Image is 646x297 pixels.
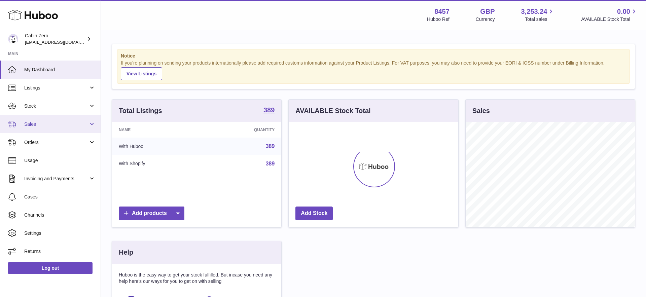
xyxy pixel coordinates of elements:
h3: Sales [472,106,490,115]
h3: Total Listings [119,106,162,115]
div: If you're planning on sending your products internationally please add required customs informati... [121,60,626,80]
th: Quantity [203,122,281,138]
span: 3,253.24 [521,7,547,16]
td: With Huboo [112,138,203,155]
span: Orders [24,139,88,146]
div: Cabin Zero [25,33,85,45]
a: 3,253.24 Total sales [521,7,555,23]
a: 389 [266,143,275,149]
strong: 8457 [434,7,450,16]
span: My Dashboard [24,67,96,73]
span: Stock [24,103,88,109]
a: Add products [119,207,184,220]
a: 0.00 AVAILABLE Stock Total [581,7,638,23]
span: Returns [24,248,96,255]
h3: AVAILABLE Stock Total [295,106,370,115]
span: Settings [24,230,96,236]
a: 389 [263,107,275,115]
span: Invoicing and Payments [24,176,88,182]
p: Huboo is the easy way to get your stock fulfilled. But incase you need any help here's our ways f... [119,272,275,285]
span: Listings [24,85,88,91]
span: AVAILABLE Stock Total [581,16,638,23]
span: Cases [24,194,96,200]
span: Usage [24,157,96,164]
a: Log out [8,262,93,274]
strong: Notice [121,53,626,59]
a: Add Stock [295,207,333,220]
td: With Shopify [112,155,203,173]
span: [EMAIL_ADDRESS][DOMAIN_NAME] [25,39,99,45]
span: 0.00 [617,7,630,16]
a: View Listings [121,67,162,80]
span: Channels [24,212,96,218]
th: Name [112,122,203,138]
h3: Help [119,248,133,257]
span: Total sales [525,16,555,23]
div: Currency [476,16,495,23]
strong: 389 [263,107,275,113]
div: Huboo Ref [427,16,450,23]
a: 389 [266,161,275,166]
strong: GBP [480,7,495,16]
span: Sales [24,121,88,127]
img: huboo@cabinzero.com [8,34,18,44]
